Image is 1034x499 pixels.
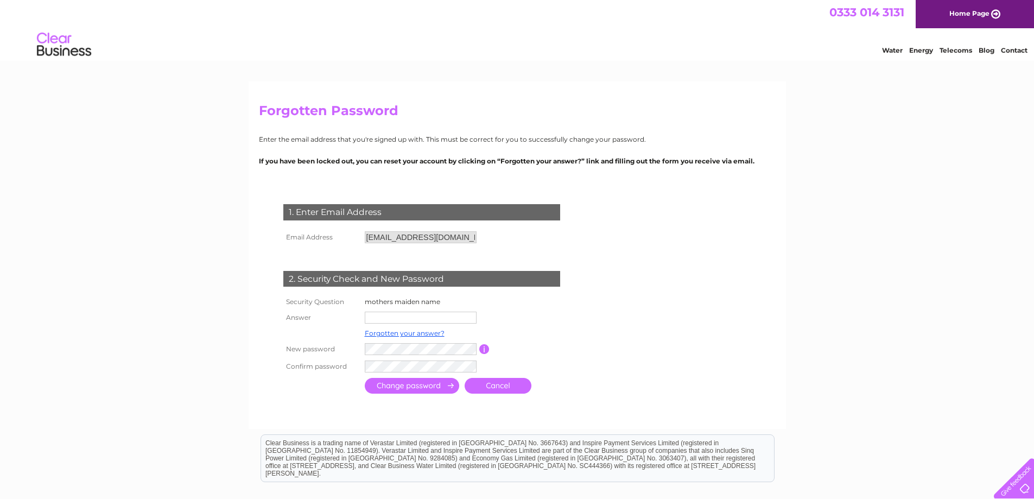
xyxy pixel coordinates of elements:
a: Blog [979,46,994,54]
div: Clear Business is a trading name of Verastar Limited (registered in [GEOGRAPHIC_DATA] No. 3667643... [261,6,774,53]
input: Submit [365,378,459,394]
a: 0333 014 3131 [829,5,904,19]
a: Telecoms [940,46,972,54]
a: Energy [909,46,933,54]
a: Forgotten your answer? [365,329,445,337]
label: mothers maiden name [365,298,440,306]
th: New password [281,340,362,358]
div: 1. Enter Email Address [283,204,560,220]
th: Confirm password [281,358,362,375]
th: Answer [281,309,362,326]
input: Information [479,344,490,354]
th: Security Question [281,295,362,309]
a: Water [882,46,903,54]
p: Enter the email address that you're signed up with. This must be correct for you to successfully ... [259,134,776,144]
a: Cancel [465,378,531,394]
p: If you have been locked out, you can reset your account by clicking on “Forgotten your answer?” l... [259,156,776,166]
th: Email Address [281,229,362,246]
div: 2. Security Check and New Password [283,271,560,287]
h2: Forgotten Password [259,103,776,124]
a: Contact [1001,46,1027,54]
img: logo.png [36,28,92,61]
